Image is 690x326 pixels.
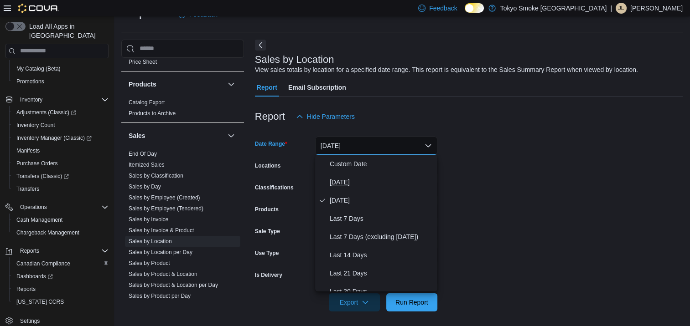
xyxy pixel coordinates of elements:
[26,22,109,40] span: Load All Apps in [GEOGRAPHIC_DATA]
[16,65,61,72] span: My Catalog (Beta)
[13,271,57,282] a: Dashboards
[9,119,112,132] button: Inventory Count
[334,293,374,311] span: Export
[16,298,64,306] span: [US_STATE] CCRS
[9,257,112,270] button: Canadian Compliance
[13,76,48,87] a: Promotions
[13,258,109,269] span: Canadian Compliance
[20,96,42,103] span: Inventory
[9,295,112,308] button: [US_STATE] CCRS
[121,97,244,122] div: Products
[16,134,92,142] span: Inventory Manager (Classic)
[9,183,112,195] button: Transfers
[9,157,112,170] button: Purchase Orders
[255,162,281,169] label: Locations
[129,131,224,140] button: Sales
[13,171,73,182] a: Transfers (Classic)
[255,65,638,75] div: View sales totals by location for a specified date range. This report is equivalent to the Sales ...
[226,130,237,141] button: Sales
[329,293,380,311] button: Export
[13,183,43,194] a: Transfers
[395,298,428,307] span: Run Report
[9,75,112,88] button: Promotions
[129,216,168,223] a: Sales by Invoice
[429,4,457,13] span: Feedback
[330,177,434,188] span: [DATE]
[13,132,95,143] a: Inventory Manager (Classic)
[16,94,46,105] button: Inventory
[255,206,279,213] label: Products
[13,158,62,169] a: Purchase Orders
[129,161,165,168] span: Itemized Sales
[330,213,434,224] span: Last 7 Days
[618,3,624,14] span: JL
[129,58,157,66] span: Price Sheet
[330,250,434,260] span: Last 14 Days
[2,93,112,106] button: Inventory
[129,183,161,190] a: Sales by Day
[9,283,112,295] button: Reports
[9,270,112,283] a: Dashboards
[465,3,484,13] input: Dark Mode
[129,59,157,65] a: Price Sheet
[129,260,170,267] span: Sales by Product
[129,282,218,288] a: Sales by Product & Location per Day
[16,160,58,167] span: Purchase Orders
[129,110,176,117] a: Products to Archive
[330,286,434,297] span: Last 30 Days
[129,183,161,190] span: Sales by Day
[255,228,280,235] label: Sale Type
[129,216,168,223] span: Sales by Invoice
[18,4,59,13] img: Cova
[129,131,145,140] h3: Sales
[16,78,44,85] span: Promotions
[129,80,156,89] h3: Products
[9,106,112,119] a: Adjustments (Classic)
[129,271,197,277] a: Sales by Product & Location
[630,3,683,14] p: [PERSON_NAME]
[288,78,346,97] span: Email Subscription
[9,170,112,183] a: Transfers (Classic)
[226,79,237,90] button: Products
[13,296,67,307] a: [US_STATE] CCRS
[16,245,109,256] span: Reports
[13,132,109,143] span: Inventory Manager (Classic)
[20,247,39,255] span: Reports
[307,112,355,121] span: Hide Parameters
[129,205,203,212] a: Sales by Employee (Tendered)
[292,107,358,126] button: Hide Parameters
[121,148,244,305] div: Sales
[16,109,76,116] span: Adjustments (Classic)
[330,268,434,279] span: Last 21 Days
[16,315,109,326] span: Settings
[16,260,70,267] span: Canadian Compliance
[13,227,109,238] span: Chargeback Management
[13,145,109,156] span: Manifests
[330,195,434,206] span: [DATE]
[20,204,47,211] span: Operations
[129,99,165,106] a: Catalog Export
[255,250,279,257] label: Use Type
[386,293,437,311] button: Run Report
[129,293,191,299] a: Sales by Product per Day
[13,107,109,118] span: Adjustments (Classic)
[610,3,612,14] p: |
[13,271,109,282] span: Dashboards
[16,229,79,236] span: Chargeback Management
[16,173,69,180] span: Transfers (Classic)
[129,150,157,158] span: End Of Day
[121,56,244,71] div: Pricing
[129,238,172,244] a: Sales by Location
[13,63,109,74] span: My Catalog (Beta)
[13,296,109,307] span: Washington CCRS
[129,249,192,255] a: Sales by Location per Day
[13,107,80,118] a: Adjustments (Classic)
[13,158,109,169] span: Purchase Orders
[16,202,109,213] span: Operations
